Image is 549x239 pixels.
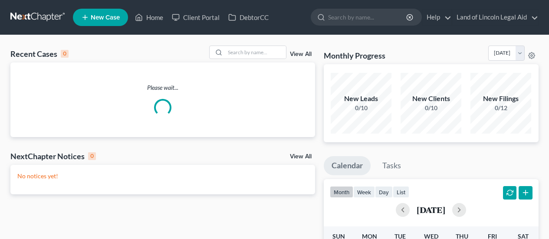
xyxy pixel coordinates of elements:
[330,186,353,198] button: month
[61,50,69,58] div: 0
[324,156,371,175] a: Calendar
[417,205,445,214] h2: [DATE]
[331,104,391,112] div: 0/10
[131,10,168,25] a: Home
[331,94,391,104] div: New Leads
[290,51,312,57] a: View All
[224,10,273,25] a: DebtorCC
[17,172,308,180] p: No notices yet!
[10,83,315,92] p: Please wait...
[401,94,461,104] div: New Clients
[470,94,531,104] div: New Filings
[225,46,286,59] input: Search by name...
[10,49,69,59] div: Recent Cases
[91,14,120,21] span: New Case
[375,156,409,175] a: Tasks
[324,50,385,61] h3: Monthly Progress
[401,104,461,112] div: 0/10
[375,186,393,198] button: day
[422,10,451,25] a: Help
[88,152,96,160] div: 0
[452,10,538,25] a: Land of Lincoln Legal Aid
[328,9,408,25] input: Search by name...
[393,186,409,198] button: list
[353,186,375,198] button: week
[10,151,96,161] div: NextChapter Notices
[470,104,531,112] div: 0/12
[290,154,312,160] a: View All
[168,10,224,25] a: Client Portal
